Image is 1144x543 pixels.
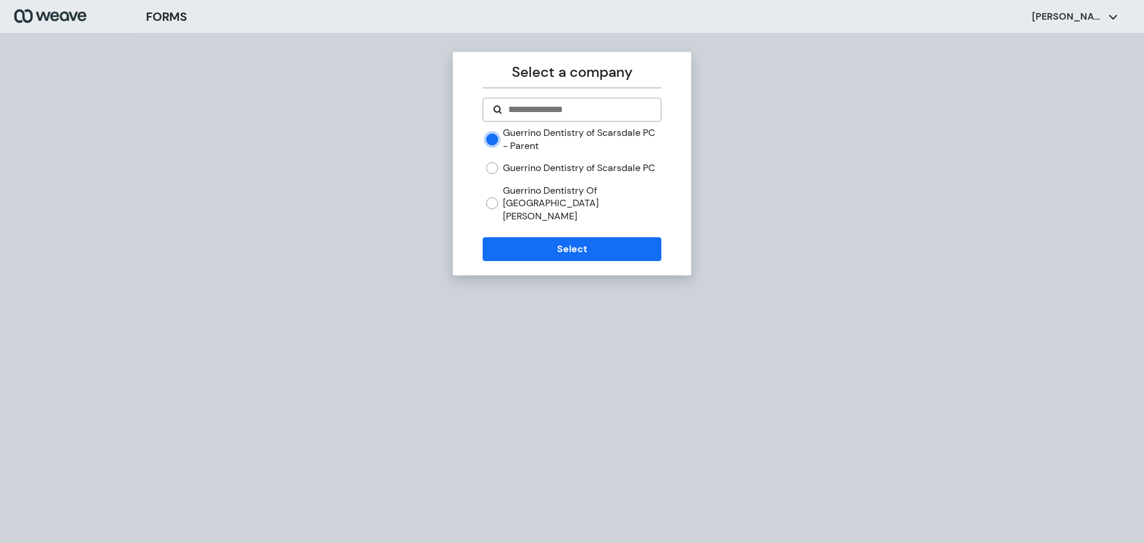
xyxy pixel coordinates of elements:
label: Guerrino Dentistry Of [GEOGRAPHIC_DATA][PERSON_NAME] [503,184,661,223]
input: Search [507,103,651,117]
label: Guerrino Dentistry of Scarsdale PC - Parent [503,126,661,152]
label: Guerrino Dentistry of Scarsdale PC [503,162,655,175]
p: Select a company [483,61,661,83]
h3: FORMS [146,8,187,26]
button: Select [483,237,661,261]
p: [PERSON_NAME] [1032,10,1103,23]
